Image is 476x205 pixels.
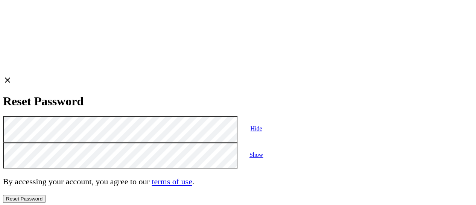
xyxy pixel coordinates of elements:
[152,177,192,186] a: terms of use
[250,125,262,132] a: Hide
[3,76,12,85] i: close
[3,195,46,203] button: Reset Password
[3,177,473,187] p: By accessing your account, you agree to our .
[249,152,263,158] a: Show
[3,94,473,108] h1: Reset Password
